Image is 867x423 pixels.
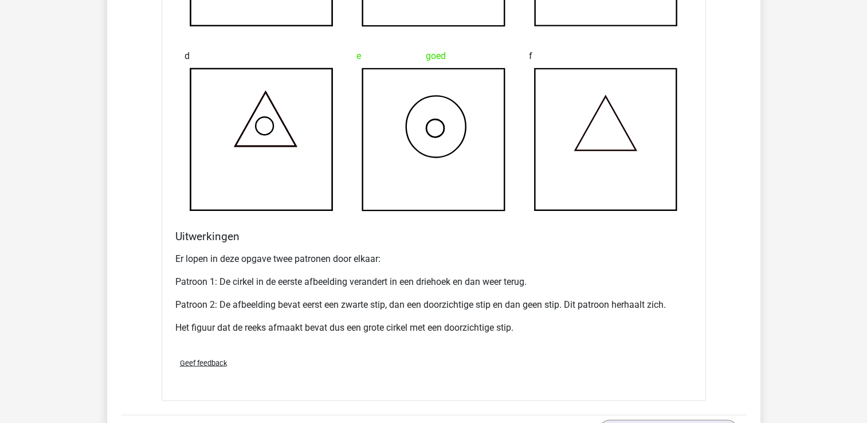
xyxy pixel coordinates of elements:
[180,358,227,367] span: Geef feedback
[356,45,361,68] span: e
[529,45,532,68] span: f
[175,297,692,311] p: Patroon 2: De afbeelding bevat eerst een zwarte stip, dan een doorzichtige stip en dan geen stip....
[175,252,692,265] p: Er lopen in deze opgave twee patronen door elkaar:
[175,229,692,242] h4: Uitwerkingen
[356,45,511,68] div: goed
[175,275,692,288] p: Patroon 1: De cirkel in de eerste afbeelding verandert in een driehoek en dan weer terug.
[185,45,190,68] span: d
[175,320,692,334] p: Het figuur dat de reeks afmaakt bevat dus een grote cirkel met een doorzichtige stip.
